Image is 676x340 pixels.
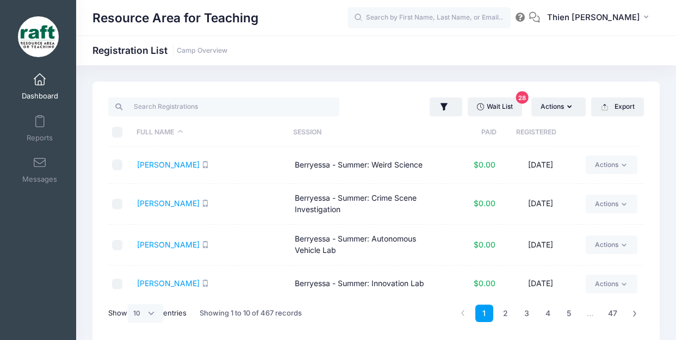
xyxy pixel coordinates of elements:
th: Session: activate to sort column ascending [288,118,444,147]
button: Export [591,97,644,116]
img: Resource Area for Teaching [18,16,59,57]
th: Registered: activate to sort column ascending [497,118,575,147]
i: SMS enabled [202,161,209,168]
button: Actions [531,97,586,116]
span: $0.00 [474,240,495,249]
a: [PERSON_NAME] [137,279,200,288]
a: Camp Overview [177,47,227,55]
a: Actions [586,156,637,174]
a: Actions [586,195,637,213]
a: Messages [14,151,66,189]
span: 28 [516,91,529,104]
span: $0.00 [474,279,495,288]
a: 47 [603,305,623,323]
span: Reports [27,133,53,143]
select: Showentries [127,304,163,323]
span: Messages [22,175,57,184]
h1: Resource Area for Teaching [92,5,258,30]
td: Berryessa - Summer: Innovation Lab [289,265,448,302]
span: $0.00 [474,199,495,208]
i: SMS enabled [202,200,209,207]
i: SMS enabled [202,280,209,287]
label: Show entries [108,304,187,323]
td: Berryessa - Summer: Crime Scene Investigation [289,184,448,225]
a: Actions [586,275,637,293]
span: Dashboard [22,92,58,101]
span: $0.00 [474,160,495,169]
td: [DATE] [500,147,580,184]
input: Search Registrations [108,97,339,116]
a: Wait List28 [468,97,522,116]
h1: Registration List [92,45,227,56]
a: [PERSON_NAME] [137,240,200,249]
td: Berryessa - Summer: Autonomous Vehicle Lab [289,225,448,265]
input: Search by First Name, Last Name, or Email... [348,7,511,29]
a: Actions [586,236,637,254]
a: 1 [475,305,493,323]
i: SMS enabled [202,241,209,248]
th: Full Name: activate to sort column descending [132,118,288,147]
span: Thien [PERSON_NAME] [547,11,640,23]
td: Berryessa - Summer: Weird Science [289,147,448,184]
a: 2 [497,305,514,323]
a: 3 [518,305,536,323]
a: Dashboard [14,67,66,106]
a: 4 [539,305,557,323]
a: [PERSON_NAME] [137,160,200,169]
a: [PERSON_NAME] [137,199,200,208]
th: Paid: activate to sort column ascending [444,118,497,147]
div: Showing 1 to 10 of 467 records [200,301,302,326]
td: [DATE] [500,225,580,265]
a: 5 [560,305,578,323]
td: [DATE] [500,265,580,302]
button: Thien [PERSON_NAME] [540,5,660,30]
td: [DATE] [500,184,580,225]
a: Reports [14,109,66,147]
